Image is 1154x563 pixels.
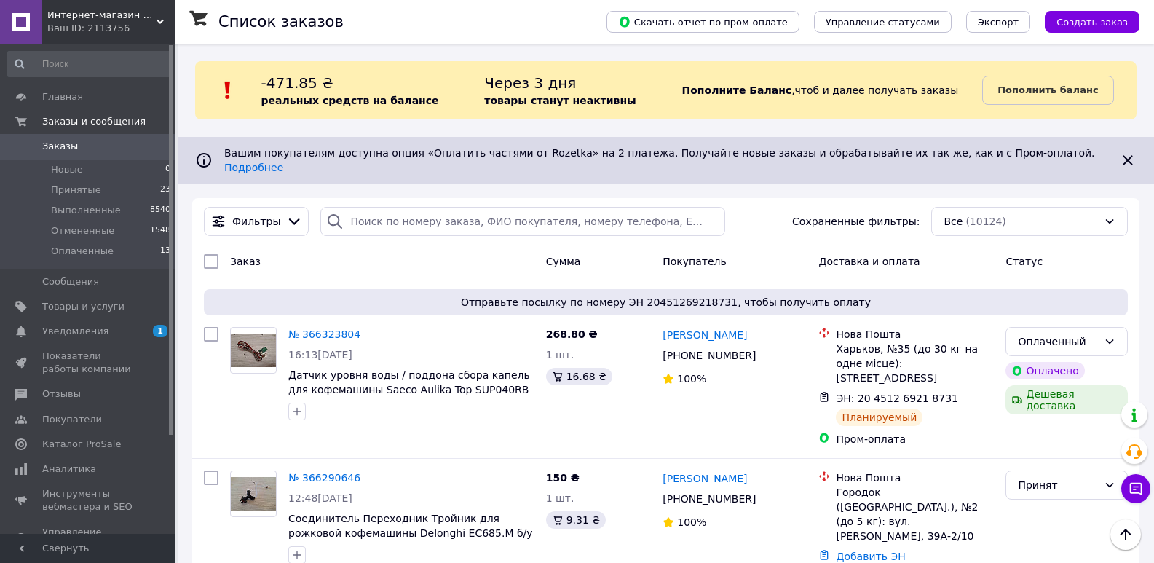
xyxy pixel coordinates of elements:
[42,387,81,401] span: Отзывы
[51,163,83,176] span: Новые
[1030,15,1139,27] a: Создать заказ
[606,11,799,33] button: Скачать отчет по пром-оплате
[42,413,102,426] span: Покупатели
[288,328,360,340] a: № 366323804
[1005,385,1128,414] div: Дешевая доставка
[663,256,727,267] span: Покупатель
[792,214,920,229] span: Сохраненные фильтры:
[1045,11,1139,33] button: Создать заказ
[42,526,135,552] span: Управление сайтом
[546,511,606,529] div: 9.31 ₴
[51,184,101,197] span: Принятые
[51,204,121,217] span: Выполненные
[42,90,83,103] span: Главная
[484,74,576,92] span: Через 3 дня
[663,350,756,361] span: [PHONE_NUMBER]
[814,11,952,33] button: Управление статусами
[230,256,261,267] span: Заказ
[982,76,1113,105] a: Пополнить баланс
[663,471,747,486] a: [PERSON_NAME]
[546,492,574,504] span: 1 шт.
[1005,256,1043,267] span: Статус
[288,513,533,539] a: Соединитель Переходник Тройник для рожковой кофемашины Delonghi EC685.M б/у
[320,207,724,236] input: Поиск по номеру заказа, ФИО покупателя, номеру телефона, Email, номеру накладной
[224,162,283,173] a: Подробнее
[546,472,580,484] span: 150 ₴
[42,115,146,128] span: Заказы и сообщения
[944,214,963,229] span: Все
[230,471,277,517] a: Фото товару
[826,17,940,28] span: Управление статусами
[231,477,276,511] img: Фото товару
[42,462,96,476] span: Аналитика
[218,13,344,31] h1: Список заказов
[836,409,922,426] div: Планируемый
[546,256,581,267] span: Сумма
[618,15,788,28] span: Скачать отчет по пром-оплате
[546,349,574,361] span: 1 шт.
[965,216,1005,227] span: (10124)
[42,300,125,313] span: Товары и услуги
[42,350,135,376] span: Показатели работы компании
[836,327,994,342] div: Нова Пошта
[836,342,994,385] div: Харьков, №35 (до 30 кг на одне місце): [STREET_ADDRESS]
[677,373,706,385] span: 100%
[7,51,172,77] input: Поиск
[836,393,958,404] span: ЭН: 20 4512 6921 8731
[1110,519,1141,550] button: Наверх
[663,328,747,342] a: [PERSON_NAME]
[150,204,170,217] span: 8540
[682,84,792,96] b: Пополните Баланс
[224,147,1100,173] span: Вашим покупателям доступна опция «Оплатить частями от Rozetka» на 2 платежа. Получайте новые зака...
[51,224,114,237] span: Отмененные
[660,73,983,108] div: , чтоб и далее получать заказы
[836,551,905,562] a: Добавить ЭН
[51,245,114,258] span: Оплаченные
[978,17,1019,28] span: Экспорт
[546,328,598,340] span: 268.80 ₴
[42,438,121,451] span: Каталог ProSale
[1018,477,1098,493] div: Принят
[1056,17,1128,28] span: Создать заказ
[966,11,1030,33] button: Экспорт
[288,472,360,484] a: № 366290646
[836,471,994,485] div: Нова Пошта
[1005,362,1084,379] div: Оплачено
[1018,334,1098,350] div: Оплаченный
[160,184,170,197] span: 23
[165,163,170,176] span: 0
[288,369,530,410] a: Датчик уровня воды / поддона сбора капель для кофемашины Saeco Aulika Top SUP040RB б/у 81014
[288,492,352,504] span: 12:48[DATE]
[210,295,1122,310] span: Отправьте посылку по номеру ЭН 20451269218731, чтобы получить оплату
[47,9,157,22] span: Интернет-магазин Drink_coffee
[836,485,994,543] div: Городок ([GEOGRAPHIC_DATA].), №2 (до 5 кг): вул. [PERSON_NAME], 39А-2/10
[42,325,108,338] span: Уведомления
[217,79,239,101] img: :exclamation:
[160,245,170,258] span: 13
[232,214,280,229] span: Фильтры
[836,432,994,446] div: Пром-оплата
[261,95,439,106] b: реальных средств на балансе
[484,95,636,106] b: товары станут неактивны
[230,327,277,374] a: Фото товару
[42,275,99,288] span: Сообщения
[663,493,756,505] span: [PHONE_NUMBER]
[1121,474,1150,503] button: Чат с покупателем
[150,224,170,237] span: 1548
[42,487,135,513] span: Инструменты вебмастера и SEO
[231,334,276,368] img: Фото товару
[997,84,1098,95] b: Пополнить баланс
[677,516,706,528] span: 100%
[47,22,175,35] div: Ваш ID: 2113756
[42,140,78,153] span: Заказы
[288,349,352,361] span: 16:13[DATE]
[818,256,920,267] span: Доставка и оплата
[261,74,333,92] span: -471.85 ₴
[153,325,167,337] span: 1
[546,368,612,385] div: 16.68 ₴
